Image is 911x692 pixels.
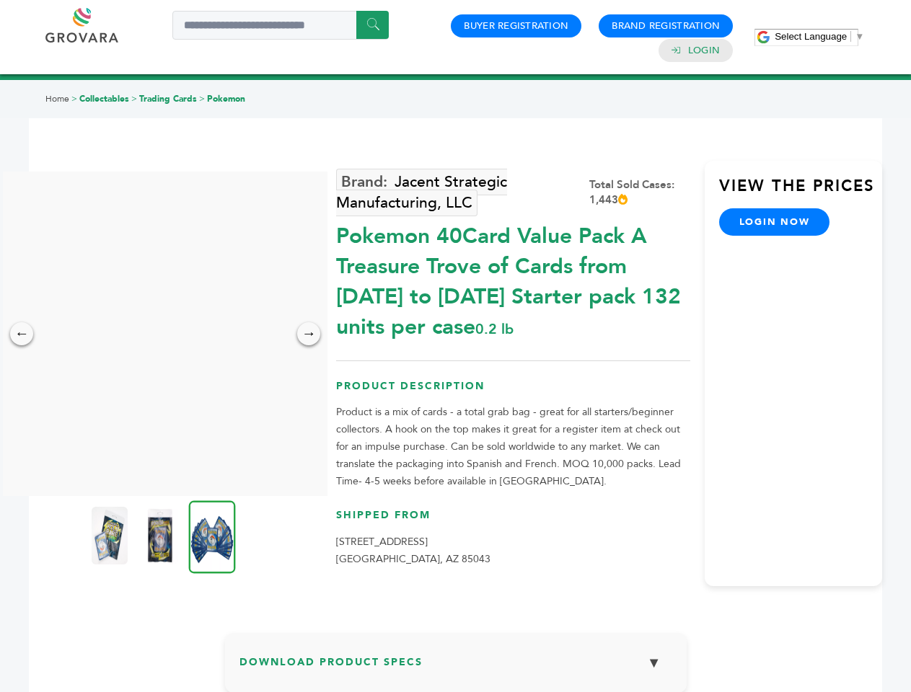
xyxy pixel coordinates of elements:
[464,19,568,32] a: Buyer Registration
[239,647,672,689] h3: Download Product Specs
[71,93,77,105] span: >
[207,93,245,105] a: Pokemon
[189,500,236,573] img: Pokemon 40-Card Value Pack – A Treasure Trove of Cards from 1996 to 2024 - Starter pack! 132 unit...
[475,319,514,339] span: 0.2 lb
[142,507,178,564] img: Pokemon 40-Card Value Pack – A Treasure Trove of Cards from 1996 to 2024 - Starter pack! 132 unit...
[589,177,690,208] div: Total Sold Cases: 1,443
[79,93,129,105] a: Collectables
[612,19,720,32] a: Brand Registration
[688,44,720,57] a: Login
[45,93,69,105] a: Home
[719,175,882,208] h3: View the Prices
[297,322,320,345] div: →
[92,507,128,564] img: Pokemon 40-Card Value Pack – A Treasure Trove of Cards from 1996 to 2024 - Starter pack! 132 unit...
[336,169,507,216] a: Jacent Strategic Manufacturing, LLC
[775,31,847,42] span: Select Language
[139,93,197,105] a: Trading Cards
[10,322,33,345] div: ←
[719,208,830,236] a: login now
[850,31,851,42] span: ​
[636,647,672,678] button: ▼
[336,214,690,342] div: Pokemon 40Card Value Pack A Treasure Trove of Cards from [DATE] to [DATE] Starter pack 132 units ...
[131,93,137,105] span: >
[336,508,690,533] h3: Shipped From
[172,11,389,40] input: Search a product or brand...
[855,31,864,42] span: ▼
[336,379,690,404] h3: Product Description
[336,404,690,490] p: Product is a mix of cards - a total grab bag - great for all starters/beginner collectors. A hook...
[336,533,690,568] p: [STREET_ADDRESS] [GEOGRAPHIC_DATA], AZ 85043
[775,31,864,42] a: Select Language​
[199,93,205,105] span: >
